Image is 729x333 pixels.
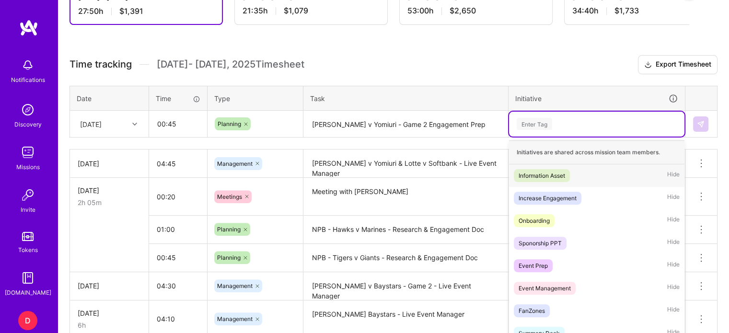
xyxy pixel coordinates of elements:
div: D [18,311,37,330]
div: [DATE] [78,185,141,195]
button: Export Timesheet [638,55,717,74]
span: Management [217,160,253,167]
div: Onboarding [519,216,550,226]
div: 53:00 h [407,6,544,16]
span: $1,733 [614,6,639,16]
img: teamwork [18,143,37,162]
div: [DATE] [78,159,141,169]
span: $1,079 [284,6,308,16]
textarea: Meeting with [PERSON_NAME] [304,179,507,215]
span: Planning [218,120,241,127]
textarea: NPB - Tigers v Giants - Research & Engagement Doc [304,245,507,271]
span: Hide [667,304,680,317]
div: 27:50 h [78,6,214,16]
textarea: [PERSON_NAME] v Yomiuri - Game 2 Engagement Prep [304,112,507,137]
img: logo [19,19,38,36]
input: HH:MM [149,306,207,332]
span: Time tracking [69,58,132,70]
span: $2,650 [450,6,476,16]
div: Initiative [515,93,678,104]
div: Time [156,93,200,103]
img: Invite [18,185,37,205]
span: Hide [667,214,680,227]
a: D [16,311,40,330]
div: [DATE] [78,281,141,291]
th: Date [70,86,149,111]
img: Submit [697,120,705,128]
div: Tokens [18,245,38,255]
span: Hide [667,192,680,205]
textarea: [PERSON_NAME] v Baystars - Game 2 - Live Event Manager [304,273,507,299]
span: Planning [217,254,241,261]
span: Planning [217,226,241,233]
input: HH:MM [150,111,207,137]
img: tokens [22,232,34,241]
input: HH:MM [149,273,207,299]
span: Hide [667,282,680,295]
div: [DATE] [80,119,102,129]
input: HH:MM [149,245,207,270]
img: bell [18,56,37,75]
div: Notifications [11,75,45,85]
span: [DATE] - [DATE] , 2025 Timesheet [157,58,304,70]
div: [DATE] [78,308,141,318]
i: icon Download [644,60,652,70]
th: Task [303,86,509,111]
textarea: [PERSON_NAME] v Yomiuri & Lotte v Softbank - Live Event Manager [304,150,507,177]
div: Initiatives are shared across mission team members. [509,140,684,164]
div: [DOMAIN_NAME] [5,287,51,298]
div: Enter Tag [517,116,552,131]
div: Invite [21,205,35,215]
div: Event Prep [519,261,548,271]
div: Missions [16,162,40,172]
img: guide book [18,268,37,287]
div: Information Asset [519,171,565,181]
div: Sponorship PPT [519,238,562,248]
span: Management [217,315,253,322]
input: HH:MM [149,151,207,176]
div: Event Management [519,283,571,293]
span: Hide [667,259,680,272]
span: Hide [667,237,680,250]
div: 6h [78,320,141,330]
div: 21:35 h [243,6,380,16]
img: discovery [18,100,37,119]
span: Management [217,282,253,289]
div: 2h 05m [78,197,141,207]
span: Hide [667,169,680,182]
div: Discovery [14,119,42,129]
div: Increase Engagement [519,193,577,203]
i: icon Chevron [132,122,137,126]
div: FanZones [519,306,545,316]
input: HH:MM [149,184,207,209]
span: Meetings [217,193,242,200]
span: $1,391 [119,6,143,16]
textarea: NPB - Hawks v Marines - Research & Engagement Doc [304,217,507,243]
input: HH:MM [149,217,207,242]
div: 34:40 h [572,6,709,16]
th: Type [208,86,303,111]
